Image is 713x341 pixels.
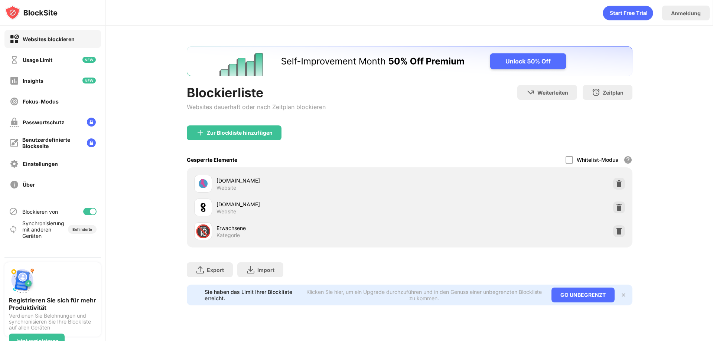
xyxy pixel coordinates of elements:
[10,118,19,127] img: password-protection-off.svg
[9,313,97,331] div: Verdienen Sie Belohnungen und synchronisieren Sie Ihre Blockliste auf allen Geräten
[603,89,624,96] div: Zeitplan
[72,227,92,232] div: Behinderte
[10,159,19,168] img: settings-off.svg
[23,119,64,125] div: Passwortschutz
[216,200,410,208] div: [DOMAIN_NAME]
[216,184,236,191] div: Website
[207,267,224,273] div: Export
[10,76,19,85] img: insights-off.svg
[603,6,653,20] div: animation
[537,89,568,96] div: Weiterleiten
[23,181,35,188] div: Über
[10,55,19,65] img: time-usage-off.svg
[195,224,211,239] div: 🔞
[23,57,52,63] div: Usage Limit
[9,267,36,294] img: push-signup.svg
[216,232,240,239] div: Kategorie
[216,224,410,232] div: Erwachsene
[621,292,626,298] img: x-button.svg
[22,137,81,149] div: Benutzerdefinierte Blockseite
[9,207,18,216] img: blocking-icon.svg
[207,130,273,136] div: Zur Blockliste hinzufügen
[10,35,19,44] img: block-on.svg
[23,161,58,167] div: Einstellungen
[23,36,75,42] div: Websites blockieren
[82,78,96,83] img: new-icon.svg
[23,98,59,105] div: Fokus-Modus
[23,78,43,84] div: Insights
[9,296,97,311] div: Registrieren Sie sich für mehr Produktivität
[9,225,18,234] img: sync-icon.svg
[10,138,19,147] img: customize-block-page-off.svg
[199,203,208,212] img: favicons
[10,180,19,189] img: about-off.svg
[257,267,274,273] div: Import
[187,85,326,100] div: Blockierliste
[87,138,96,147] img: lock-menu.svg
[22,220,61,239] div: Synchronisierung mit anderen Geräten
[22,209,58,215] div: Blockieren von
[199,179,208,188] img: favicons
[187,46,632,76] iframe: Banner
[551,288,615,302] div: GO UNBEGRENZT
[577,157,618,163] div: Whitelist-Modus
[5,5,58,20] img: logo-blocksite.svg
[216,177,410,184] div: [DOMAIN_NAME]
[187,103,326,111] div: Websites dauerhaft oder nach Zeitplan blockieren
[205,289,302,301] div: Sie haben das Limit Ihrer Blockliste erreicht.
[216,208,236,215] div: Website
[671,10,701,16] div: Anmeldung
[10,97,19,106] img: focus-off.svg
[187,157,237,163] div: Gesperrte Elemente
[87,118,96,127] img: lock-menu.svg
[306,289,542,301] div: Klicken Sie hier, um ein Upgrade durchzuführen und in den Genuss einer unbegrenzten Blockliste zu...
[82,57,96,63] img: new-icon.svg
